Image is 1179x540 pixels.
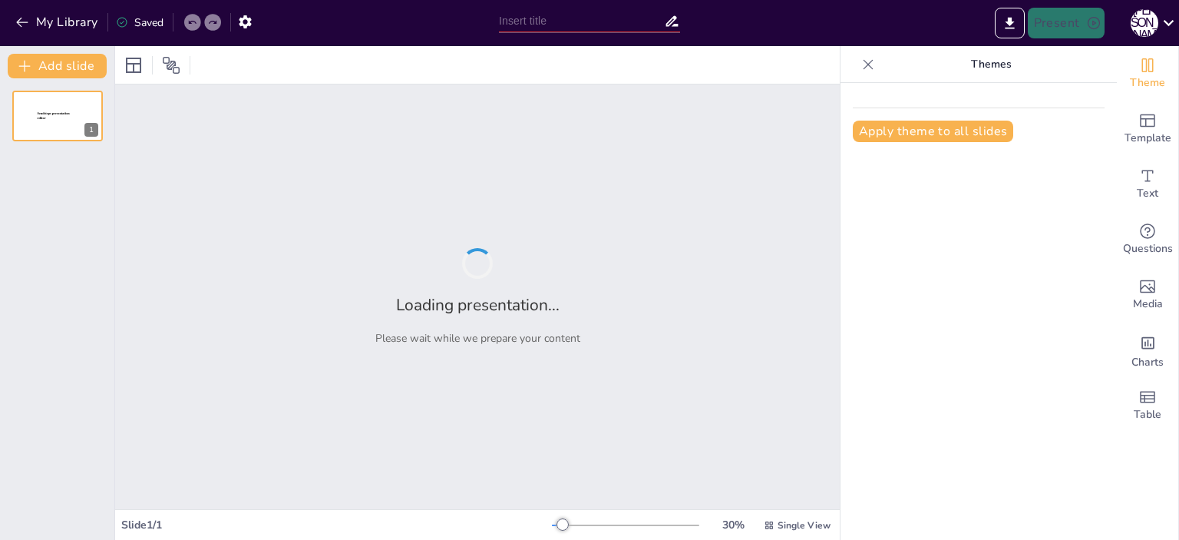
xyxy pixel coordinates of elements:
span: Single View [778,519,831,532]
div: Change the overall theme [1117,46,1178,101]
div: 1 [84,123,98,137]
div: Add images, graphics, shapes or video [1117,267,1178,323]
button: Export to PowerPoint [995,8,1025,38]
button: My Library [12,10,104,35]
div: Layout [121,53,146,78]
div: Add text boxes [1117,157,1178,212]
h2: Loading presentation... [396,294,560,316]
span: Theme [1130,75,1165,91]
div: Add charts and graphs [1117,323,1178,378]
div: Add ready made slides [1117,101,1178,157]
span: Media [1133,296,1163,313]
div: Add a table [1117,378,1178,433]
span: Position [162,56,180,75]
p: Please wait while we prepare your content [375,331,580,346]
div: Slide 1 / 1 [121,518,552,532]
div: 30 % [715,518,751,532]
input: Insert title [499,10,664,32]
span: Template [1125,130,1171,147]
span: Questions [1123,240,1173,257]
span: Sendsteps presentation editor [38,112,70,121]
div: Saved [116,15,163,30]
span: Text [1137,185,1158,202]
span: Charts [1131,354,1164,371]
div: Get real-time input from your audience [1117,212,1178,267]
span: Table [1134,406,1161,423]
button: А [PERSON_NAME] [1131,8,1158,38]
button: Apply theme to all slides [853,121,1013,142]
div: А [PERSON_NAME] [1131,9,1158,37]
div: 1 [12,91,103,141]
button: Present [1028,8,1105,38]
p: Themes [880,46,1101,83]
button: Add slide [8,54,107,78]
